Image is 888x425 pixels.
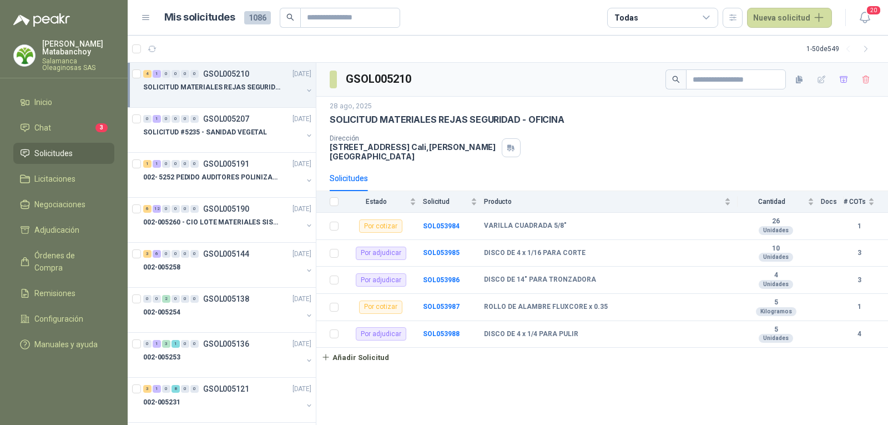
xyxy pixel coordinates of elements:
[292,69,311,79] p: [DATE]
[153,205,161,213] div: 12
[143,337,314,373] a: 0 1 3 1 0 0 GSOL005136[DATE] 002-005253
[13,245,114,278] a: Órdenes de Compra
[34,96,52,108] span: Inicio
[143,172,281,183] p: 002- 5252 PEDIDO AUDITORES POLINIZACIÓN
[747,8,832,28] button: Nueva solicitud
[866,5,881,16] span: 20
[13,143,114,164] a: Solicitudes
[844,248,875,258] b: 3
[423,276,460,284] a: SOL053986
[484,276,596,284] b: DISCO DE 14" PARA TRONZADORA
[672,76,680,83] span: search
[143,340,152,348] div: 0
[806,40,875,58] div: 1 - 50 de 549
[330,101,372,112] p: 28 ago, 2025
[181,340,189,348] div: 0
[316,348,888,367] a: Añadir Solicitud
[330,134,497,142] p: Dirección
[143,115,152,123] div: 0
[759,226,793,235] div: Unidades
[181,115,189,123] div: 0
[844,221,875,232] b: 1
[34,224,79,236] span: Adjudicación
[203,340,249,348] p: GSOL005136
[844,191,888,213] th: # COTs
[143,112,314,148] a: 0 1 0 0 0 0 GSOL005207[DATE] SOLICITUD #5235 - SANIDAD VEGETAL
[330,172,368,184] div: Solicitudes
[614,12,638,24] div: Todas
[423,222,460,230] b: SOL053984
[143,250,152,258] div: 3
[190,115,199,123] div: 0
[42,58,114,71] p: Salamanca Oleaginosas SAS
[34,338,98,351] span: Manuales y ayuda
[13,194,114,215] a: Negociaciones
[13,308,114,329] a: Configuración
[738,198,805,206] span: Cantidad
[143,295,152,303] div: 0
[171,70,180,78] div: 0
[292,339,311,349] p: [DATE]
[181,250,189,258] div: 0
[143,292,314,328] a: 0 0 2 0 0 0 GSOL005138[DATE] 002-005254
[13,13,70,27] img: Logo peakr
[171,250,180,258] div: 0
[143,217,281,228] p: 002-005260 - CIO LOTE MATERIALES SISTEMA HIDRAULIC
[759,334,793,343] div: Unidades
[203,115,249,123] p: GSOL005207
[34,147,73,159] span: Solicitudes
[162,295,170,303] div: 2
[34,287,75,299] span: Remisiones
[738,244,814,253] b: 10
[484,330,578,339] b: DISCO DE 4 x 1/4 PARA PULIR
[34,198,85,211] span: Negociaciones
[143,160,152,168] div: 1
[345,198,407,206] span: Estado
[738,326,814,334] b: 5
[164,9,235,26] h1: Mis solicitudes
[34,249,104,274] span: Órdenes de Compra
[292,294,311,304] p: [DATE]
[190,205,199,213] div: 0
[162,385,170,393] div: 0
[162,160,170,168] div: 0
[162,70,170,78] div: 0
[143,67,314,103] a: 4 1 0 0 0 0 GSOL005210[DATE] SOLICITUD MATERIALES REJAS SEGURIDAD - OFICINA
[181,295,189,303] div: 0
[203,295,249,303] p: GSOL005138
[190,70,199,78] div: 0
[42,40,114,56] p: [PERSON_NAME] Matabanchoy
[143,157,314,193] a: 1 1 0 0 0 0 GSOL005191[DATE] 002- 5252 PEDIDO AUDITORES POLINIZACIÓN
[203,160,249,168] p: GSOL005191
[423,249,460,257] a: SOL053985
[423,330,460,338] a: SOL053988
[756,307,796,316] div: Kilogramos
[181,205,189,213] div: 0
[292,159,311,169] p: [DATE]
[203,250,249,258] p: GSOL005144
[171,205,180,213] div: 0
[356,247,406,260] div: Por adjudicar
[821,191,844,213] th: Docs
[34,313,83,325] span: Configuración
[13,283,114,304] a: Remisiones
[171,115,180,123] div: 0
[171,385,180,393] div: 8
[330,114,564,126] p: SOLICITUD MATERIALES REJAS SEGURIDAD - OFICINA
[171,340,180,348] div: 1
[171,295,180,303] div: 0
[143,82,281,93] p: SOLICITUD MATERIALES REJAS SEGURIDAD - OFICINA
[153,385,161,393] div: 1
[13,117,114,138] a: Chat3
[143,205,152,213] div: 6
[423,198,468,206] span: Solicitud
[162,340,170,348] div: 3
[844,329,875,339] b: 4
[181,160,189,168] div: 0
[153,70,161,78] div: 1
[759,253,793,262] div: Unidades
[738,191,821,213] th: Cantidad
